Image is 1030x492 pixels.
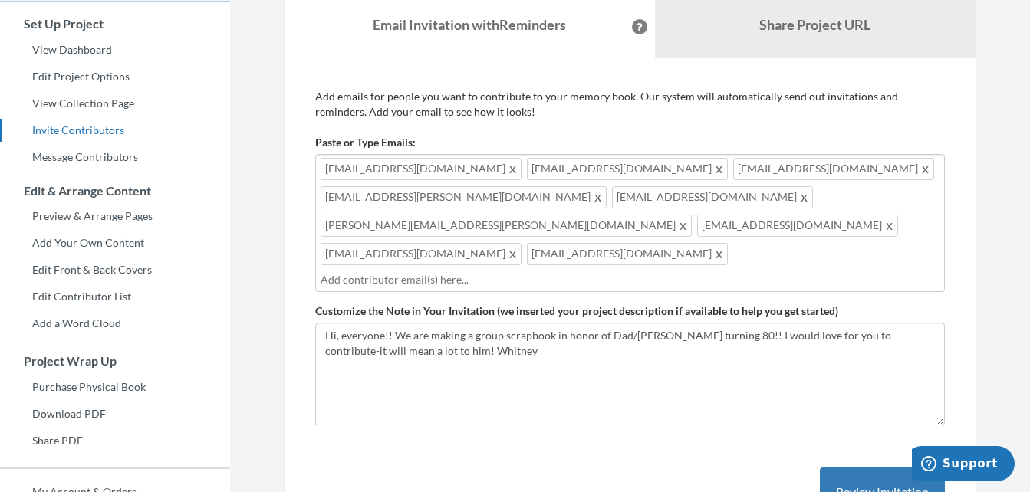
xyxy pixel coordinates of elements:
span: [EMAIL_ADDRESS][DOMAIN_NAME] [733,158,934,180]
h3: Set Up Project [1,17,230,31]
input: Add contributor email(s) here... [321,271,940,288]
span: [EMAIL_ADDRESS][DOMAIN_NAME] [527,158,728,180]
span: [EMAIL_ADDRESS][DOMAIN_NAME] [321,243,522,265]
strong: Email Invitation with Reminders [373,16,566,33]
h3: Edit & Arrange Content [1,184,230,198]
span: [EMAIL_ADDRESS][DOMAIN_NAME] [612,186,813,208]
label: Paste or Type Emails: [315,135,416,150]
span: [EMAIL_ADDRESS][DOMAIN_NAME] [527,243,728,265]
span: [PERSON_NAME][EMAIL_ADDRESS][PERSON_NAME][DOMAIN_NAME] [321,215,692,237]
label: Customize the Note in Your Invitation (we inserted your project description if available to help ... [315,303,838,319]
p: Add emails for people you want to contribute to your memory book. Our system will automatically s... [315,89,945,120]
b: Share Project URL [759,16,870,33]
span: [EMAIL_ADDRESS][PERSON_NAME][DOMAIN_NAME] [321,186,607,208]
iframe: Opens a widget where you can chat to one of our agents [912,446,1015,484]
span: [EMAIL_ADDRESS][DOMAIN_NAME] [321,158,522,180]
span: [EMAIL_ADDRESS][DOMAIN_NAME] [697,215,898,237]
h3: Project Wrap Up [1,354,230,368]
textarea: Hi, everyone!! We are making a group scrapbook in honor of Dad/[PERSON_NAME] turning 80!! I would... [315,323,945,425]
